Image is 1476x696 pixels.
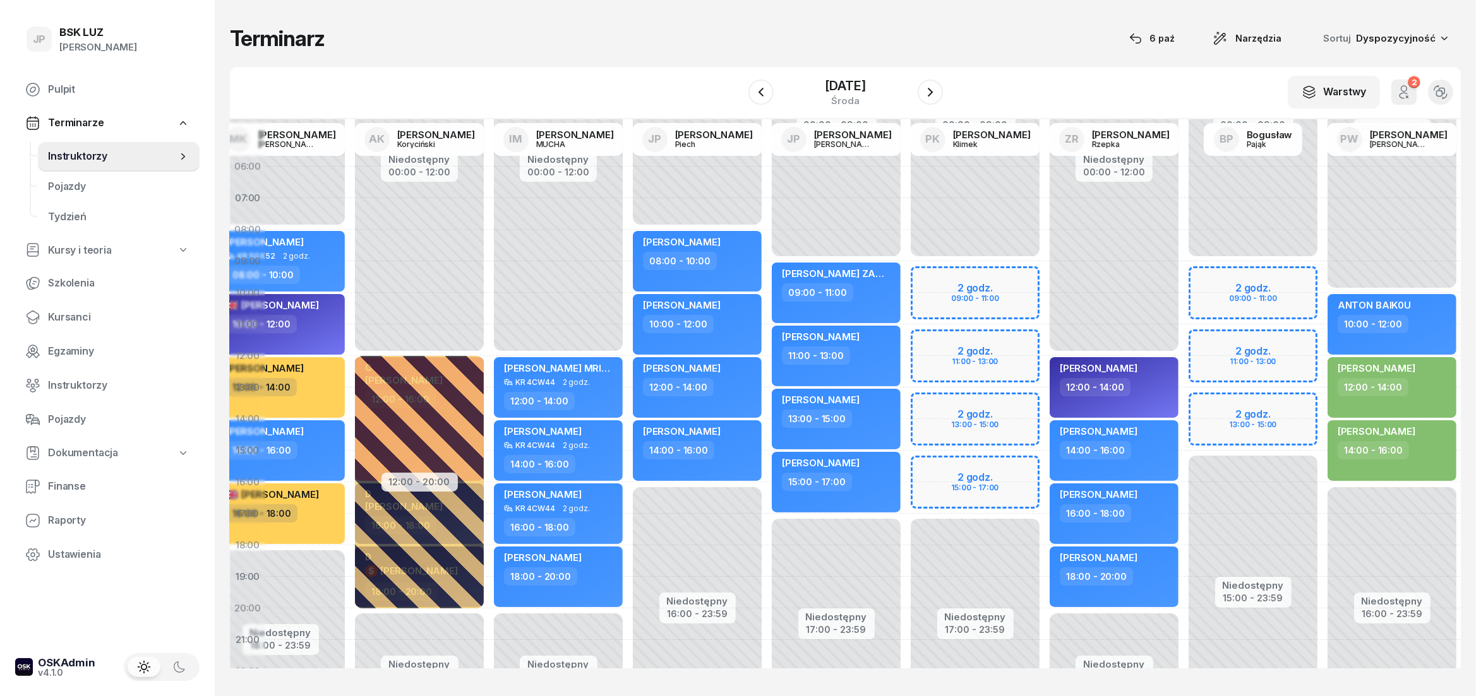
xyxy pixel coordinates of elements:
a: Kursy i teoria [15,236,200,265]
div: Niedostępny [1083,659,1146,669]
div: 15:00 - 17:00 [782,473,852,491]
span: BP [1220,134,1233,145]
div: 00:00 - 12:00 [388,164,450,177]
div: 15:00 [230,435,265,466]
div: MUCHA [536,140,597,148]
div: 08:00 - 10:00 [643,252,717,270]
button: Niedostępny00:00 - 12:00 [527,152,589,180]
div: Pająk [1247,140,1293,148]
div: KR 4CW44 [515,441,555,449]
button: Narzędzia [1201,26,1293,51]
span: [PERSON_NAME] ZAMEKHOVSKYI [782,268,938,280]
div: [PERSON_NAME] [675,130,753,139]
div: Niedostępny [388,155,450,164]
span: Instruktorzy [48,377,189,394]
div: 11:00 [230,309,265,340]
div: 2 [1408,76,1420,88]
span: JP [33,34,46,45]
span: JP [787,134,800,145]
span: PK [925,134,940,145]
div: 18:00 - 20:00 [504,567,577,586]
div: [PERSON_NAME] [814,140,875,148]
div: [PERSON_NAME] [1092,130,1170,139]
div: Koryciński [397,140,458,148]
h1: Terminarz [230,27,325,50]
div: Niedostępny [945,612,1006,622]
span: [PERSON_NAME] [1060,551,1137,563]
div: 18:00 [230,529,265,561]
span: Szkolenia [48,275,189,292]
span: [PERSON_NAME] [1060,362,1137,374]
div: [PERSON_NAME] [814,130,892,139]
div: 10:00 [230,277,265,309]
a: Instruktorzy [38,141,200,172]
button: Sortuj Dyspozycyjność [1308,25,1461,52]
div: Niedostępny [250,628,311,637]
div: 12:00 [230,340,265,372]
span: AK [369,134,385,145]
span: [PERSON_NAME] [643,236,721,248]
span: ZR [1065,134,1079,145]
span: Pojazdy [48,179,189,195]
div: 13:00 - 15:00 [782,410,852,428]
span: [PERSON_NAME] [643,425,721,437]
span: Dyspozycyjność [1356,32,1436,44]
a: Pojazdy [38,172,200,202]
div: 12:00 - 14:00 [504,392,575,410]
div: 12:00 - 14:00 [643,378,714,396]
a: Raporty [15,505,200,536]
div: 16:00 - 18:00 [504,518,575,536]
div: Bogusław [1247,130,1293,139]
div: Niedostępny [1083,155,1145,164]
button: Niedostępny18:00 - 23:59 [250,625,311,653]
span: [PERSON_NAME] [1060,425,1137,437]
div: Niedostępny [527,155,589,164]
span: [PERSON_NAME] [226,299,319,311]
div: 12:00 - 14:00 [1060,378,1131,396]
div: Niedostępny [1362,596,1423,606]
div: [PERSON_NAME] [258,140,319,148]
a: Terminarze [15,109,200,138]
div: 09:00 - 11:00 [782,283,853,302]
div: 16:00 - 18:00 [1060,504,1131,522]
span: [PERSON_NAME] [1338,425,1415,437]
button: Niedostępny00:00 - 12:00 [388,152,450,180]
span: JP [648,134,661,145]
div: Niedostępny [806,612,867,622]
a: Pulpit [15,74,200,105]
span: Egzaminy [48,343,189,360]
button: Niedostępny00:00 - 12:00 [1083,152,1145,180]
div: 07:00 [230,182,265,214]
span: [PERSON_NAME] [782,331,860,343]
div: 6 paź [1129,31,1175,46]
a: Ustawienia [15,540,200,570]
span: Sortuj [1323,30,1353,47]
span: [PERSON_NAME] [226,488,319,500]
div: [PERSON_NAME] [59,39,137,56]
div: 14:00 - 16:00 [643,441,714,459]
span: [PERSON_NAME] [1060,488,1137,500]
div: 13:00 [230,372,265,403]
button: Niedostępny15:00 - 23:59 [1223,578,1284,606]
a: Szkolenia [15,268,200,298]
span: 2 godz. [283,252,310,261]
div: OSKAdmin [38,658,95,668]
span: [PERSON_NAME] [504,488,582,500]
span: [PERSON_NAME] [1338,362,1415,374]
button: 6 paź [1118,26,1186,51]
div: środa [825,96,865,105]
div: 16:00 - 23:59 [667,606,728,619]
a: Dokumentacja [15,439,200,468]
div: 20:00 [230,593,265,624]
span: Dokumentacja [48,445,118,461]
a: PW[PERSON_NAME][PERSON_NAME] [1327,123,1458,156]
div: BSK LUZ [59,27,137,38]
span: Pulpit [48,81,189,98]
div: 14:00 - 16:00 [1338,441,1409,459]
div: 17:00 - 23:59 [945,622,1006,635]
div: 12:00 - 20:00 [389,474,450,487]
span: Kursy i teoria [48,242,112,259]
div: v4.1.0 [38,668,95,677]
div: 14:00 - 16:00 [1060,441,1131,459]
div: 19:00 [230,561,265,593]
